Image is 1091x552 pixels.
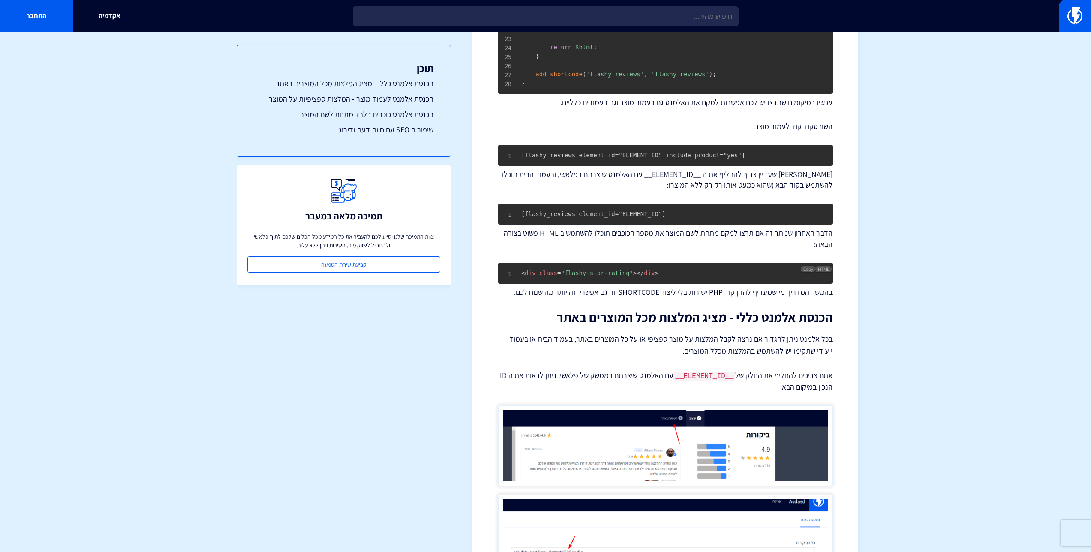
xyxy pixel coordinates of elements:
[247,232,440,249] p: צוות התמיכה שלנו יסייע לכם להעביר את כל המידע מכל הכלים שלכם לתוך פלאשי ולהתחיל לשווק מיד, השירות...
[535,53,539,60] span: }
[557,270,633,276] span: flashy-star-rating
[521,152,745,159] code: [flashy_reviews element_id="ELEMENT_ID" include_product="yes"]
[557,270,561,276] span: =
[498,121,833,132] p: השורטקוד קוד לעמוד מוצר:
[254,78,433,89] a: הכנסת אלמנט כללי - מציג המלצות מכל המוצרים באתר
[498,370,833,393] p: אתם צריכים להחליף את החלק של עם האלמנט שיצרתם בממשק של פלאשי, ניתן לראות את ה ID הנכון במיקום הבא:
[353,6,739,26] input: חיפוש מהיר...
[586,71,644,78] span: 'flashy_reviews'
[521,210,666,217] code: [flashy_reviews element_id="ELEMENT_ID"]
[644,71,647,78] span: ,
[550,44,572,51] span: return
[498,97,833,108] p: עכשיו במיקומים שתרצו יש לכם אפשרות למקם את האלמנט גם בעמוד מוצר וגם בעמודים כלליים.
[561,270,564,276] span: "
[655,270,658,276] span: >
[803,266,813,272] span: Copy
[498,310,833,324] h2: הכנסת אלמנט כללי - מציג המלצות מכל המוצרים באתר
[498,333,833,357] p: בכל אלמנט ניתן להגדיר אם נרצה לקבל המלצות על מוצר ספציפי או על כל המוצרים באתר, בעמוד הבית או בעמ...
[633,270,637,276] span: >
[247,256,440,273] a: קביעת שיחת הטמעה
[521,270,536,276] span: div
[637,270,655,276] span: div
[254,93,433,105] a: הכנסת אלמנט לעמוד מוצר - המלצות ספציפיות על המוצר
[651,71,709,78] span: 'flashy_reviews'
[254,63,433,74] h3: תוכן
[521,270,525,276] span: <
[630,270,633,276] span: "
[498,228,833,249] p: הדבר האחרון שנותר זה אם תרצו למקם מתחת לשם המוצר את מספר הכוכבים תוכלו להשתמש ב HTML פשוט בצורה ה...
[583,71,586,78] span: (
[498,287,833,298] p: בהמשך המדריך מי שמעדיף להזין קוד PHP ישירות בלי ליצור SHORTCODE זה גם אפשרי וזה יותר מה שנוח לכם.
[305,211,382,221] h3: תמיכה מלאה במעבר
[521,80,525,87] span: }
[535,71,583,78] span: add_shortcode
[498,169,833,191] p: [PERSON_NAME] שעדיין צריך להחליף את ה __ELEMENT_ID__ עם האלמנט שיצרתם בפלאשי, ובעמוד הבית תוכלו ל...
[575,44,593,51] span: $html
[801,266,815,272] button: Copy
[593,44,597,51] span: ;
[254,124,433,135] a: שיפור ה SEO עם חוות דעת ודירוג
[712,71,716,78] span: ;
[709,71,712,78] span: )
[254,109,433,120] a: הכנסת אלמנט כוכבים בלבד מתחת לשם המוצר
[673,372,735,381] code: __ELEMENT_ID__
[637,270,644,276] span: </
[539,270,557,276] span: class
[815,266,831,272] span: HTML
